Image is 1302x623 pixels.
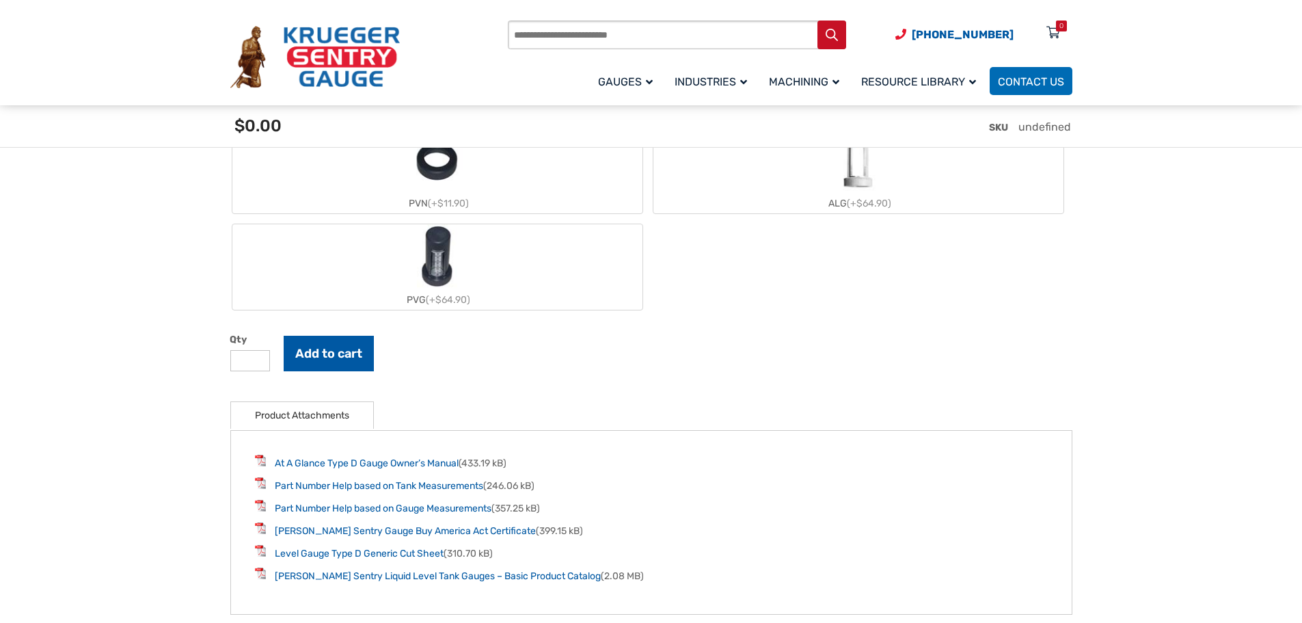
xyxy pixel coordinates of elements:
[590,65,666,97] a: Gauges
[275,503,491,514] a: Part Number Help based on Gauge Measurements
[1018,120,1071,133] span: undefined
[275,458,459,469] a: At A Glance Type D Gauge Owner’s Manual
[232,194,642,213] div: PVN
[598,75,653,88] span: Gauges
[230,26,400,89] img: Krueger Sentry Gauge
[675,75,747,88] span: Industries
[769,75,839,88] span: Machining
[761,65,853,97] a: Machining
[232,224,642,310] label: PVG
[853,65,990,97] a: Resource Library
[255,568,1048,583] li: (2.08 MB)
[666,65,761,97] a: Industries
[255,477,1048,493] li: (246.06 kB)
[895,26,1014,43] a: Phone Number (920) 434-8860
[861,75,976,88] span: Resource Library
[1059,21,1063,31] div: 0
[912,28,1014,41] span: [PHONE_NUMBER]
[847,198,891,209] span: (+$64.90)
[989,122,1008,133] span: SKU
[428,198,469,209] span: (+$11.90)
[275,570,601,582] a: [PERSON_NAME] Sentry Liquid Level Tank Gauges – Basic Product Catalog
[255,545,1048,561] li: (310.70 kB)
[275,480,483,492] a: Part Number Help based on Tank Measurements
[255,522,1048,538] li: (399.15 kB)
[232,128,642,213] label: PVN
[998,75,1064,88] span: Contact Us
[653,194,1063,213] div: ALG
[232,290,642,310] div: PVG
[426,294,470,306] span: (+$64.90)
[255,402,349,429] a: Product Attachments
[255,500,1048,516] li: (357.25 kB)
[653,128,1063,213] label: ALG
[275,525,536,537] a: [PERSON_NAME] Sentry Gauge Buy America Act Certificate
[275,548,444,559] a: Level Gauge Type D Generic Cut Sheet
[255,455,1048,470] li: (433.19 kB)
[990,67,1072,95] a: Contact Us
[284,336,374,371] button: Add to cart
[230,350,270,371] input: Product quantity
